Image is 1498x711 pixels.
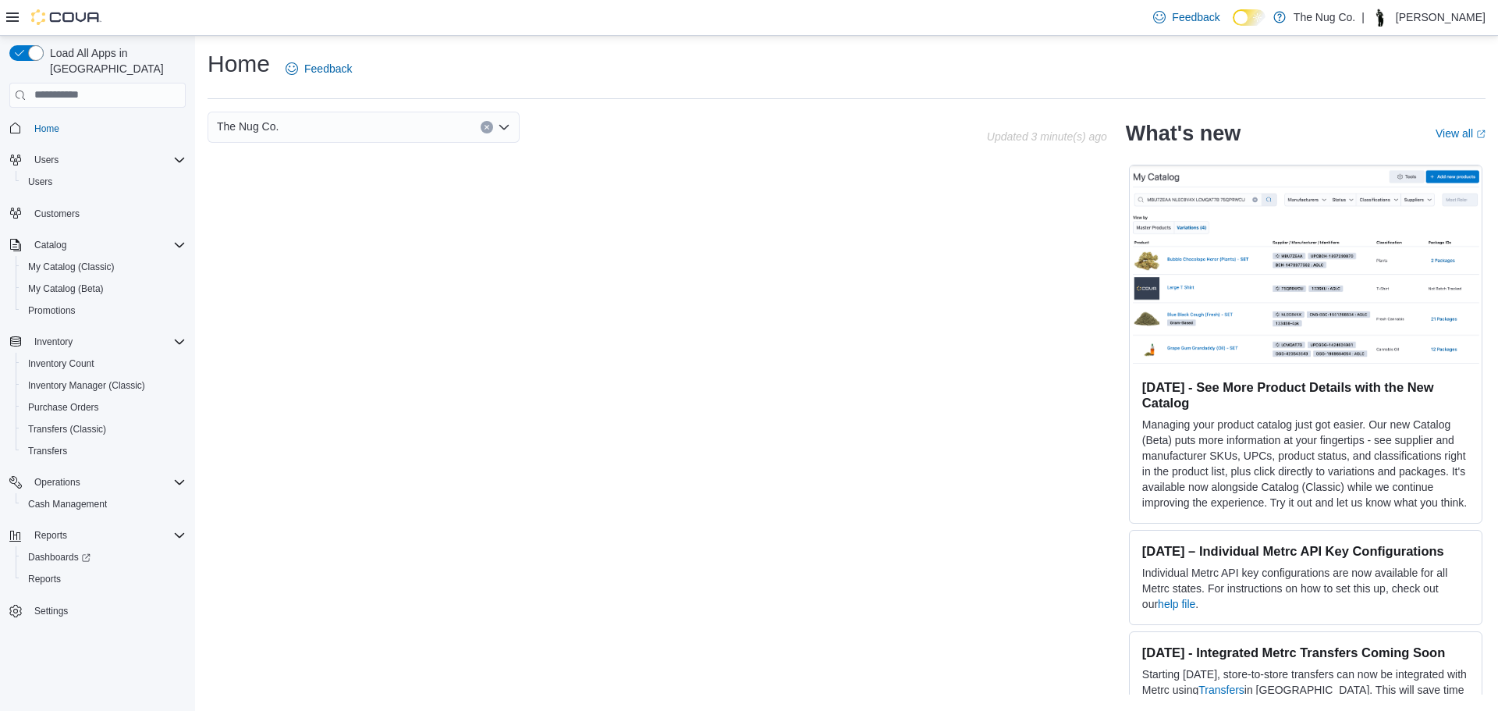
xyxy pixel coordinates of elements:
span: Dashboards [22,548,186,567]
button: Settings [3,599,192,622]
span: Purchase Orders [22,398,186,417]
button: Transfers (Classic) [16,418,192,440]
p: The Nug Co. [1294,8,1355,27]
a: Purchase Orders [22,398,105,417]
a: Promotions [22,301,82,320]
span: Users [34,154,59,166]
button: Reports [16,568,192,590]
span: Settings [34,605,68,617]
span: Home [28,119,186,138]
span: Reports [28,573,61,585]
h2: What's new [1126,121,1241,146]
span: Transfers [28,445,67,457]
a: My Catalog (Beta) [22,279,110,298]
span: Dashboards [28,551,91,563]
a: Transfers [1198,684,1244,696]
span: Transfers [22,442,186,460]
button: Reports [3,524,192,546]
a: Home [28,119,66,138]
h1: Home [208,48,270,80]
span: Transfers (Classic) [28,423,106,435]
input: Dark Mode [1233,9,1265,26]
a: Settings [28,602,74,620]
button: Users [3,149,192,171]
a: Users [22,172,59,191]
h3: [DATE] - Integrated Metrc Transfers Coming Soon [1142,645,1469,660]
span: Settings [28,601,186,620]
a: Cash Management [22,495,113,514]
a: View allExternal link [1436,127,1486,140]
a: Transfers [22,442,73,460]
span: Inventory Count [22,354,186,373]
span: Reports [22,570,186,588]
a: help file [1158,598,1195,610]
button: My Catalog (Beta) [16,278,192,300]
a: Inventory Count [22,354,101,373]
div: Thomas Leeder [1371,8,1390,27]
span: Home [34,123,59,135]
span: Inventory [28,332,186,351]
span: Inventory [34,336,73,348]
span: Inventory Manager (Classic) [28,379,145,392]
span: My Catalog (Classic) [28,261,115,273]
button: Open list of options [498,121,510,133]
span: Promotions [22,301,186,320]
a: Transfers (Classic) [22,420,112,439]
span: Customers [34,208,80,220]
span: Operations [28,473,186,492]
span: Users [28,151,186,169]
p: | [1361,8,1365,27]
a: Reports [22,570,67,588]
button: Clear input [481,121,493,133]
span: Transfers (Classic) [22,420,186,439]
p: Managing your product catalog just got easier. Our new Catalog (Beta) puts more information at yo... [1142,417,1469,510]
span: Customers [28,204,186,223]
span: My Catalog (Beta) [22,279,186,298]
span: Inventory Count [28,357,94,370]
span: Inventory Manager (Classic) [22,376,186,395]
button: Home [3,117,192,140]
span: My Catalog (Beta) [28,283,104,295]
p: [PERSON_NAME] [1396,8,1486,27]
span: My Catalog (Classic) [22,258,186,276]
button: Purchase Orders [16,396,192,418]
span: Reports [34,529,67,542]
a: Dashboards [22,548,97,567]
a: Feedback [279,53,358,84]
button: Inventory [3,331,192,353]
h3: [DATE] – Individual Metrc API Key Configurations [1142,543,1469,559]
button: Operations [3,471,192,493]
button: Operations [28,473,87,492]
button: Customers [3,202,192,225]
span: Cash Management [22,495,186,514]
p: Individual Metrc API key configurations are now available for all Metrc states. For instructions ... [1142,565,1469,612]
button: Inventory Manager (Classic) [16,375,192,396]
span: Operations [34,476,80,489]
a: Inventory Manager (Classic) [22,376,151,395]
span: The Nug Co. [217,117,279,136]
img: Cova [31,9,101,25]
button: Inventory [28,332,79,351]
p: Updated 3 minute(s) ago [987,130,1107,143]
button: Promotions [16,300,192,322]
span: Users [28,176,52,188]
span: Purchase Orders [28,401,99,414]
a: Customers [28,204,86,223]
span: Feedback [1172,9,1219,25]
button: Transfers [16,440,192,462]
button: Reports [28,526,73,545]
a: My Catalog (Classic) [22,258,121,276]
svg: External link [1476,130,1486,139]
span: Promotions [28,304,76,317]
button: Users [28,151,65,169]
span: Catalog [28,236,186,254]
span: Load All Apps in [GEOGRAPHIC_DATA] [44,45,186,76]
button: Users [16,171,192,193]
span: Catalog [34,239,66,251]
span: Reports [28,526,186,545]
span: Cash Management [28,498,107,510]
span: Users [22,172,186,191]
span: Feedback [304,61,352,76]
button: Catalog [3,234,192,256]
